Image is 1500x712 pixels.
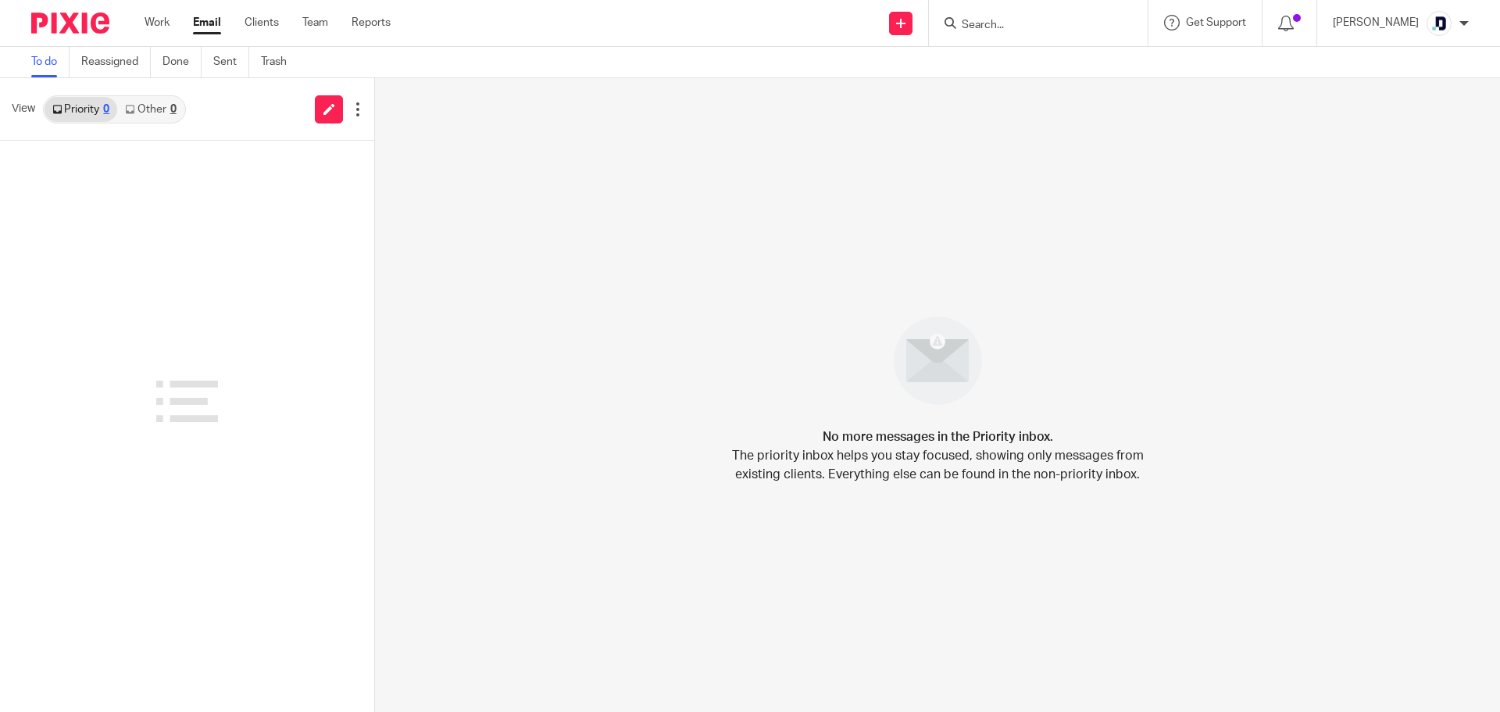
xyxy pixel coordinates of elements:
a: Team [302,15,328,30]
p: [PERSON_NAME] [1333,15,1419,30]
a: Reports [352,15,391,30]
a: Email [193,15,221,30]
h4: No more messages in the Priority inbox. [823,428,1053,446]
span: Get Support [1186,17,1246,28]
a: Priority0 [45,97,117,122]
img: Pixie [31,13,109,34]
a: Other0 [117,97,184,122]
a: Reassigned [81,47,151,77]
img: image [884,306,992,415]
p: The priority inbox helps you stay focused, showing only messages from existing clients. Everythin... [730,446,1145,484]
a: Done [162,47,202,77]
a: Work [145,15,170,30]
img: deximal_460x460_FB_Twitter.png [1427,11,1452,36]
span: View [12,101,35,117]
div: 0 [103,104,109,115]
a: Clients [245,15,279,30]
input: Search [960,19,1101,33]
a: Trash [261,47,298,77]
a: To do [31,47,70,77]
div: 0 [170,104,177,115]
a: Sent [213,47,249,77]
